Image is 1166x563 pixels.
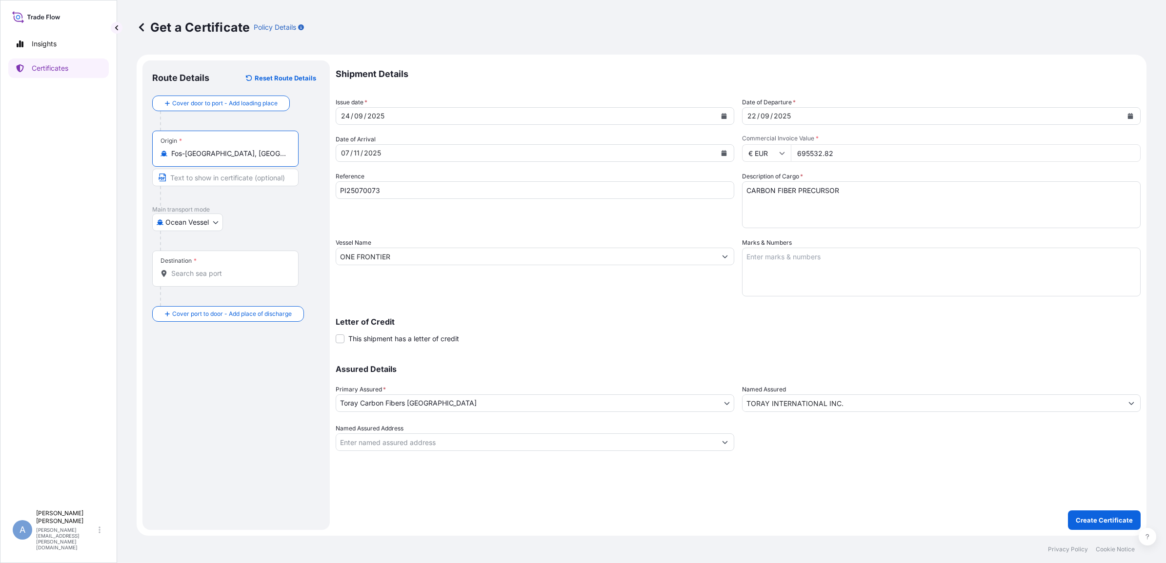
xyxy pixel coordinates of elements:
[791,144,1141,162] input: Enter amount
[716,108,732,124] button: Calendar
[152,214,223,231] button: Select transport
[255,73,316,83] p: Reset Route Details
[152,96,290,111] button: Cover door to port - Add loading place
[8,58,109,78] a: Certificates
[363,147,382,159] div: year,
[336,60,1141,88] p: Shipment Details
[1123,394,1140,412] button: Show suggestions
[773,110,792,122] div: year,
[340,398,477,408] span: Toray Carbon Fibers [GEOGRAPHIC_DATA]
[716,248,734,265] button: Show suggestions
[353,147,361,159] div: month,
[171,269,286,278] input: Destination
[353,110,364,122] div: month,
[336,385,386,394] span: Primary Assured
[152,306,304,322] button: Cover port to door - Add place of discharge
[1076,515,1133,525] p: Create Certificate
[137,19,250,35] p: Get a Certificate
[348,334,459,344] span: This shipment has a letter of credit
[760,110,770,122] div: month,
[172,309,292,319] span: Cover port to door - Add place of discharge
[757,110,760,122] div: /
[161,257,197,265] div: Destination
[161,137,182,145] div: Origin
[336,172,364,181] label: Reference
[172,98,278,108] span: Cover door to port - Add loading place
[340,110,351,122] div: day,
[36,527,97,550] p: [PERSON_NAME][EMAIL_ADDRESS][PERSON_NAME][DOMAIN_NAME]
[1096,545,1135,553] a: Cookie Notice
[742,135,1141,142] span: Commercial Invoice Value
[770,110,773,122] div: /
[20,525,25,535] span: A
[8,34,109,54] a: Insights
[716,145,732,161] button: Calendar
[340,147,350,159] div: day,
[171,149,286,158] input: Origin
[152,72,209,84] p: Route Details
[1123,108,1138,124] button: Calendar
[336,238,371,248] label: Vessel Name
[241,70,320,86] button: Reset Route Details
[336,248,716,265] input: Type to search vessel name or IMO
[152,206,320,214] p: Main transport mode
[742,172,803,181] label: Description of Cargo
[165,217,209,227] span: Ocean Vessel
[350,147,353,159] div: /
[1048,545,1088,553] a: Privacy Policy
[742,238,792,248] label: Marks & Numbers
[361,147,363,159] div: /
[254,22,296,32] p: Policy Details
[742,385,786,394] label: Named Assured
[32,39,57,49] p: Insights
[152,169,299,186] input: Text to appear on certificate
[364,110,366,122] div: /
[746,110,757,122] div: day,
[743,394,1123,412] input: Assured Name
[36,509,97,525] p: [PERSON_NAME] [PERSON_NAME]
[336,394,734,412] button: Toray Carbon Fibers [GEOGRAPHIC_DATA]
[32,63,68,73] p: Certificates
[336,424,403,433] label: Named Assured Address
[336,181,734,199] input: Enter booking reference
[336,135,376,144] span: Date of Arrival
[351,110,353,122] div: /
[716,433,734,451] button: Show suggestions
[336,433,716,451] input: Named Assured Address
[336,97,367,107] span: Issue date
[1068,510,1141,530] button: Create Certificate
[336,365,1141,373] p: Assured Details
[366,110,385,122] div: year,
[742,97,796,107] span: Date of Departure
[336,318,1141,326] p: Letter of Credit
